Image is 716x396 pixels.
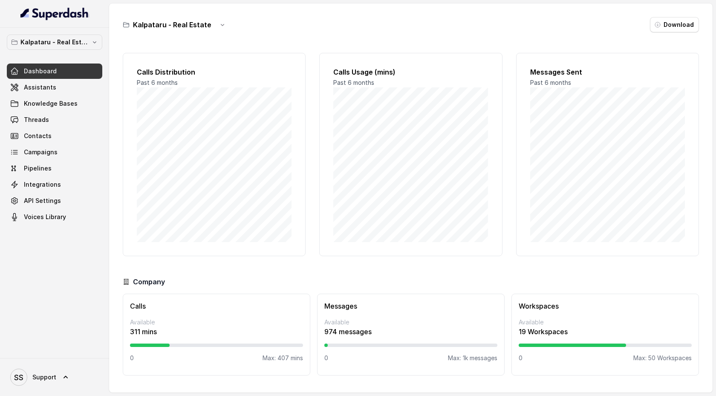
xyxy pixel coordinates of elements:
p: Max: 407 mins [263,354,303,362]
img: light.svg [20,7,89,20]
p: 974 messages [324,327,497,337]
h3: Company [133,277,165,287]
h3: Workspaces [519,301,692,311]
p: 19 Workspaces [519,327,692,337]
a: Knowledge Bases [7,96,102,111]
h3: Kalpataru - Real Estate [133,20,211,30]
p: 311 mins [130,327,303,337]
h2: Messages Sent [530,67,685,77]
p: Max: 1k messages [448,354,497,362]
p: Available [519,318,692,327]
span: Integrations [24,180,61,189]
a: Pipelines [7,161,102,176]
a: API Settings [7,193,102,208]
span: Assistants [24,83,56,92]
a: Voices Library [7,209,102,225]
a: Threads [7,112,102,127]
p: Kalpataru - Real Estate [20,37,89,47]
span: Past 6 months [530,79,571,86]
p: Available [130,318,303,327]
p: Available [324,318,497,327]
button: Kalpataru - Real Estate [7,35,102,50]
button: Download [650,17,699,32]
span: Contacts [24,132,52,140]
h3: Calls [130,301,303,311]
span: Threads [24,116,49,124]
span: Campaigns [24,148,58,156]
span: Past 6 months [333,79,374,86]
a: Contacts [7,128,102,144]
p: 0 [130,354,134,362]
span: Dashboard [24,67,57,75]
a: Assistants [7,80,102,95]
p: 0 [519,354,523,362]
h2: Calls Distribution [137,67,292,77]
span: Knowledge Bases [24,99,78,108]
a: Integrations [7,177,102,192]
span: Voices Library [24,213,66,221]
a: Dashboard [7,64,102,79]
span: Past 6 months [137,79,178,86]
span: Support [32,373,56,382]
p: Max: 50 Workspaces [633,354,692,362]
a: Support [7,365,102,389]
p: 0 [324,354,328,362]
span: Pipelines [24,164,52,173]
span: API Settings [24,197,61,205]
h2: Calls Usage (mins) [333,67,488,77]
h3: Messages [324,301,497,311]
text: SS [14,373,23,382]
a: Campaigns [7,145,102,160]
